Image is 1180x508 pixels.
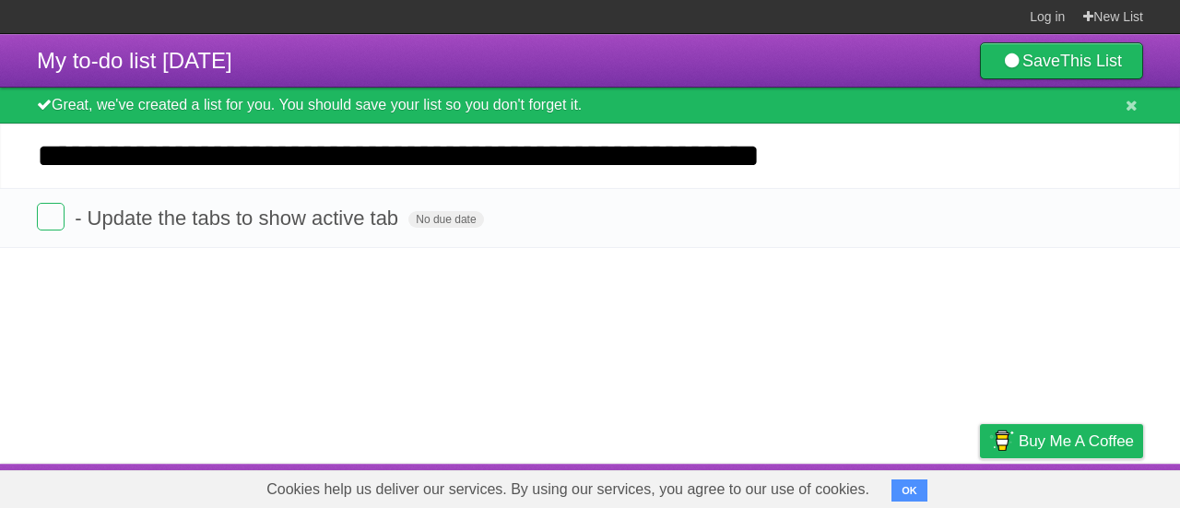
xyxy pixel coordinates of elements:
[408,211,483,228] span: No due date
[1019,425,1134,457] span: Buy me a coffee
[75,207,403,230] span: - Update the tabs to show active tab
[980,42,1143,79] a: SaveThis List
[1027,468,1143,503] a: Suggest a feature
[989,425,1014,456] img: Buy me a coffee
[956,468,1004,503] a: Privacy
[37,203,65,230] label: Done
[796,468,870,503] a: Developers
[735,468,773,503] a: About
[1060,52,1122,70] b: This List
[248,471,888,508] span: Cookies help us deliver our services. By using our services, you agree to our use of cookies.
[891,479,927,502] button: OK
[893,468,934,503] a: Terms
[37,48,232,73] span: My to-do list [DATE]
[980,424,1143,458] a: Buy me a coffee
